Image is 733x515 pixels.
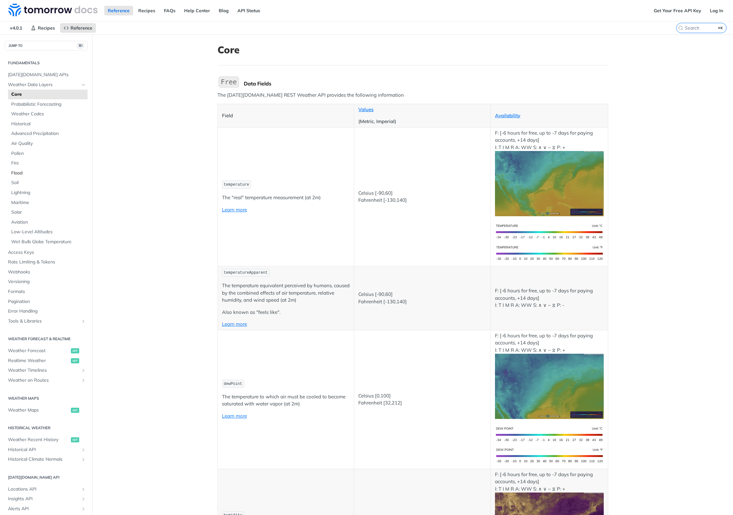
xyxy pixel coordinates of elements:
a: Learn more [222,413,247,419]
a: Realtime Weatherget [5,356,88,366]
span: Pagination [8,298,86,305]
h2: [DATE][DOMAIN_NAME] API [5,475,88,480]
span: Weather Maps [8,407,69,413]
span: Tools & Libraries [8,318,79,324]
span: Weather Forecast [8,348,69,354]
a: Weather Mapsget [5,405,88,415]
p: Celsius [-90,60] Fahrenheit [-130,140] [358,190,486,204]
div: Data Fields [244,80,608,87]
span: Expand image [495,250,603,256]
a: API Status [234,6,264,15]
span: get [71,408,79,413]
a: Fire [8,158,88,168]
span: Expand image [495,431,603,437]
kbd: ⌘K [717,25,725,31]
a: Recipes [27,23,58,33]
a: Rate Limiting & Tokens [5,257,88,267]
h2: Fundamentals [5,60,88,66]
span: Maritime [11,200,86,206]
button: Show subpages for Historical Climate Normals [81,457,86,462]
p: F: [-6 hours for free, up to -7 days for paying accounts, +14 days] I: T I M R A: WW S: ∧ ∨ ~ ⧖ P: - [495,287,603,309]
a: Locations APIShow subpages for Locations API [5,484,88,494]
a: Flood [8,168,88,178]
span: Lightning [11,190,86,196]
img: Tomorrow.io Weather API Docs [8,4,98,16]
h2: Historical Weather [5,425,88,431]
a: Weather Recent Historyget [5,435,88,445]
span: dewPoint [224,382,242,386]
span: Weather Data Layers [8,82,79,88]
a: Historical Climate NormalsShow subpages for Historical Climate Normals [5,455,88,464]
span: Recipes [38,25,55,31]
a: Learn more [222,207,247,213]
a: Learn more [222,321,247,327]
h2: Weather Forecast & realtime [5,336,88,342]
span: Realtime Weather [8,358,69,364]
span: Air Quality [11,140,86,147]
p: Celsius [0,100] Fahrenheit [32,212] [358,392,486,407]
span: Formats [8,289,86,295]
span: [DATE][DOMAIN_NAME] APIs [8,72,86,78]
span: Expand image [495,228,603,234]
a: Weather Forecastget [5,346,88,356]
a: Weather Codes [8,109,88,119]
a: Formats [5,287,88,297]
a: Pagination [5,297,88,306]
a: Low-Level Altitudes [8,227,88,237]
button: Show subpages for Weather Timelines [81,368,86,373]
p: The temperature equivalent perceived by humans, caused by the combined effects of air temperature... [222,282,350,304]
img: temperature-si [495,221,603,243]
img: temperature-us [495,243,603,264]
h1: Core [217,44,608,56]
span: Wet Bulb Globe Temperature [11,239,86,245]
svg: Search [678,25,683,31]
img: dewpoint [495,354,603,419]
span: Flood [11,170,86,176]
p: The "real" temperature measurement (at 2m) [222,194,350,201]
a: Advanced Precipitation [8,129,88,138]
p: The temperature to which air must be cooled to become saturated with water vapor (at 2m) [222,393,350,408]
span: get [71,437,79,442]
a: Wet Bulb Globe Temperature [8,237,88,247]
a: Alerts APIShow subpages for Alerts API [5,504,88,514]
span: Weather Timelines [8,367,79,374]
a: Values [358,106,373,112]
span: Alerts API [8,506,79,512]
p: F: [-6 hours for free, up to -7 days for paying accounts, +14 days] I: T I M R A: WW S: ∧ ∨ ~ ⧖ P: + [495,332,603,419]
a: Reference [60,23,96,33]
button: Show subpages for Tools & Libraries [81,319,86,324]
a: [DATE][DOMAIN_NAME] APIs [5,70,88,80]
a: Get Your Free API Key [650,6,705,15]
span: Error Handling [8,308,86,315]
span: Fire [11,160,86,166]
a: Reference [104,6,133,15]
a: Maritime [8,198,88,208]
p: F: [-6 hours for free, up to -7 days for paying accounts, +14 days] I: T I M R A: WW S: ∧ ∨ ~ ⧖ P: + [495,129,603,216]
a: Versioning [5,277,88,287]
a: Probabilistic Forecasting [8,100,88,109]
a: Blog [215,6,232,15]
button: Show subpages for Alerts API [81,506,86,511]
span: Probabilistic Forecasting [11,101,86,108]
button: Hide subpages for Weather Data Layers [81,82,86,87]
button: Show subpages for Locations API [81,487,86,492]
span: Locations API [8,486,79,493]
a: Insights APIShow subpages for Insights API [5,494,88,504]
span: Advanced Precipitation [11,130,86,137]
a: FAQs [160,6,179,15]
span: Aviation [11,219,86,226]
a: Aviation [8,218,88,227]
span: Expand image [495,383,603,389]
span: Weather Recent History [8,437,69,443]
a: Availability [495,112,520,119]
a: Error Handling [5,306,88,316]
a: Log In [706,6,727,15]
span: Expand image [495,180,603,186]
span: Webhooks [8,269,86,275]
p: The [DATE][DOMAIN_NAME] REST Weather API provides the following information [217,92,608,99]
span: Access Keys [8,249,86,256]
button: Show subpages for Historical API [81,447,86,452]
a: Help Center [181,6,214,15]
span: Core [11,91,86,98]
button: Show subpages for Weather on Routes [81,378,86,383]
